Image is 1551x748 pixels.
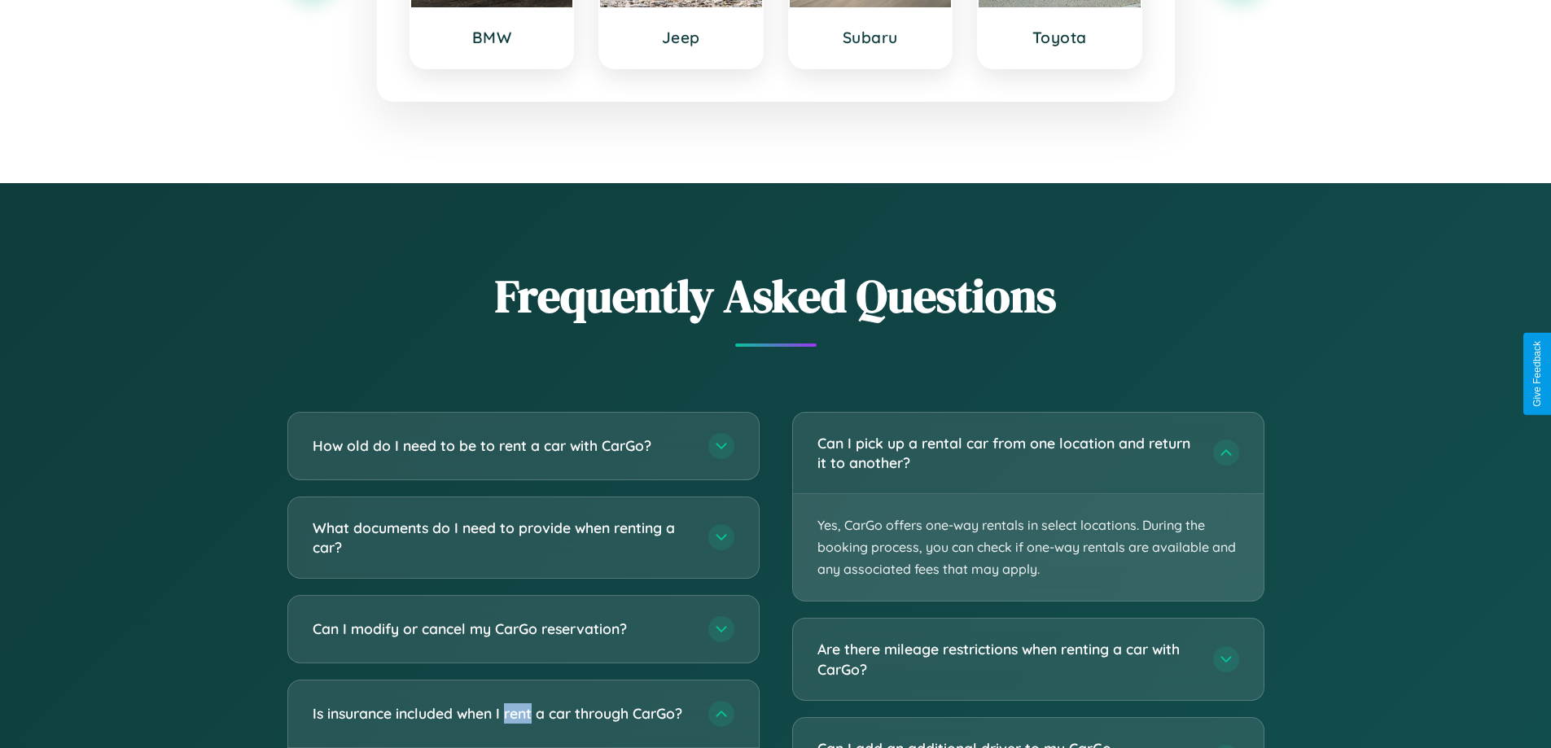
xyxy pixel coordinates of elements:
[995,28,1124,47] h3: Toyota
[313,619,692,639] h3: Can I modify or cancel my CarGo reservation?
[817,639,1197,679] h3: Are there mileage restrictions when renting a car with CarGo?
[1531,341,1543,407] div: Give Feedback
[793,494,1264,601] p: Yes, CarGo offers one-way rentals in select locations. During the booking process, you can check ...
[313,703,692,724] h3: Is insurance included when I rent a car through CarGo?
[313,518,692,558] h3: What documents do I need to provide when renting a car?
[616,28,746,47] h3: Jeep
[817,433,1197,473] h3: Can I pick up a rental car from one location and return it to another?
[427,28,557,47] h3: BMW
[287,265,1264,327] h2: Frequently Asked Questions
[313,435,692,456] h3: How old do I need to be to rent a car with CarGo?
[806,28,935,47] h3: Subaru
